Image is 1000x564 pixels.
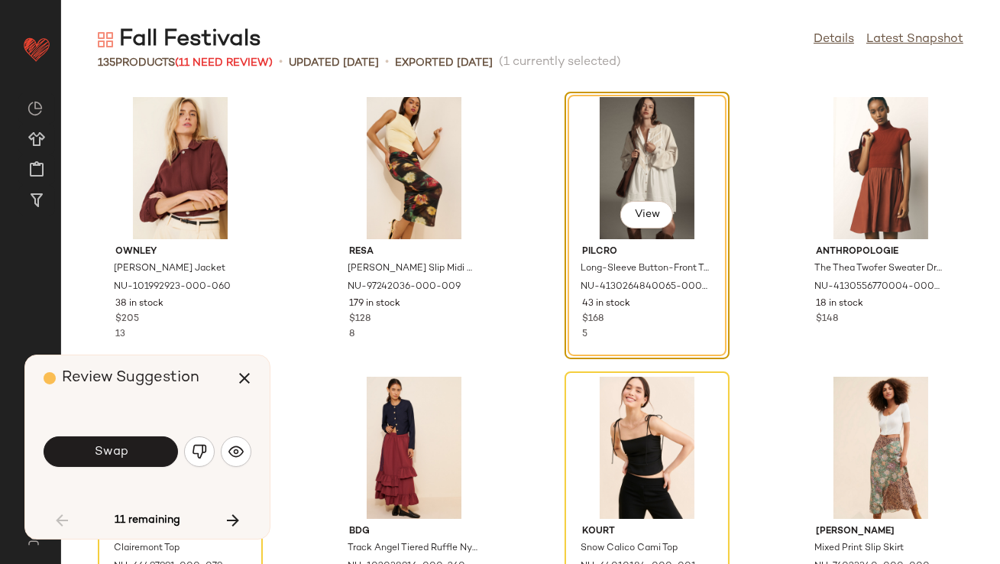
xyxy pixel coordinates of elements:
img: svg%3e [228,444,244,459]
a: Details [814,31,854,49]
span: Review Suggestion [62,370,199,386]
span: Ownley [115,245,245,259]
img: svg%3e [18,533,48,546]
span: Mixed Print Slip Skirt [814,542,904,556]
img: svg%3e [192,444,207,459]
a: Latest Snapshot [866,31,963,49]
span: 13 [115,329,125,339]
span: 11 remaining [115,514,180,527]
span: The Thea Twofer Sweater Dress: Short-Sleeve Mini Edition [814,262,944,276]
span: [PERSON_NAME] [816,525,946,539]
img: 101992923_060_b [103,97,257,239]
span: (1 currently selected) [499,53,621,72]
span: [PERSON_NAME] Slip Midi Skirt [348,262,477,276]
span: 135 [98,57,115,69]
span: NU-101992923-000-060 [114,280,231,294]
span: [PERSON_NAME] Jacket [114,262,225,276]
span: NU-4130264840065-000-014 [581,280,710,294]
span: • [279,53,283,72]
span: BDG [349,525,479,539]
span: Track Angel Tiered Ruffle Nylon Maxi Skirt [348,542,477,556]
p: updated [DATE] [289,55,379,71]
img: 102038916_260_b [337,377,491,519]
img: svg%3e [28,101,43,116]
span: Resa [349,245,479,259]
span: Swap [93,445,128,459]
img: 64010184_001_b4 [570,377,724,519]
img: svg%3e [98,32,113,47]
img: 4130264840065_014_b [570,97,724,239]
span: • [385,53,389,72]
img: 4130556770004_060_b [804,97,958,239]
img: heart_red.DM2ytmEG.svg [21,34,52,64]
span: $205 [115,313,139,326]
span: $128 [349,313,371,326]
span: Kourt [582,525,712,539]
span: View [633,209,659,221]
img: 97242036_009_b [337,97,491,239]
span: 179 in stock [349,297,400,311]
span: Anthropologie [816,245,946,259]
span: (11 Need Review) [175,57,273,69]
p: Exported [DATE] [395,55,493,71]
span: 38 in stock [115,297,163,311]
span: NU-97242036-000-009 [348,280,461,294]
span: NU-4130556770004-000-060 [814,280,944,294]
span: 8 [349,329,354,339]
span: Clairemont Top [114,542,180,556]
span: 18 in stock [816,297,863,311]
button: Swap [44,436,178,467]
span: $148 [816,313,838,326]
span: Long-Sleeve Button-Front Twofer Mini Dress [581,262,710,276]
div: Products [98,55,273,71]
div: Fall Festivals [98,24,261,55]
button: View [620,201,672,229]
img: 76023340_000_b4 [804,377,958,519]
span: Snow Calico Cami Top [581,542,678,556]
